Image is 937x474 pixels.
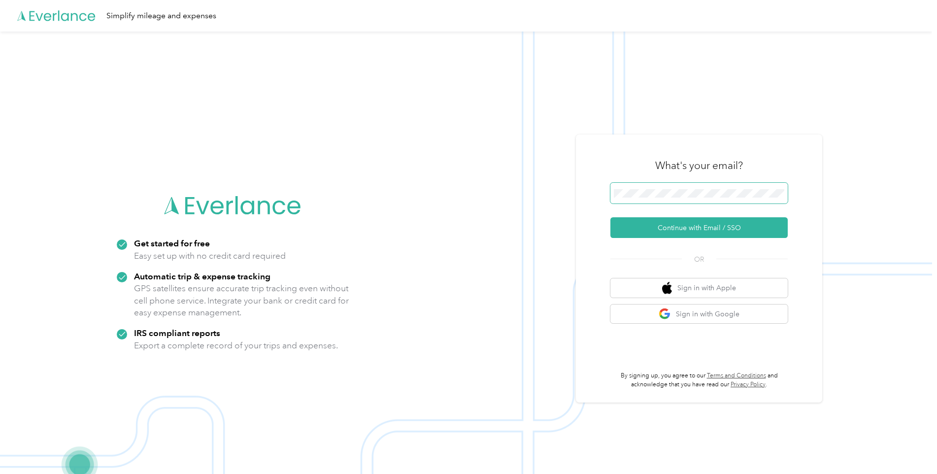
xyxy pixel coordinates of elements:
[707,372,766,379] a: Terms and Conditions
[659,308,671,320] img: google logo
[662,282,672,294] img: apple logo
[134,250,286,262] p: Easy set up with no credit card required
[134,282,349,319] p: GPS satellites ensure accurate trip tracking even without cell phone service. Integrate your bank...
[134,339,338,352] p: Export a complete record of your trips and expenses.
[610,278,788,298] button: apple logoSign in with Apple
[610,217,788,238] button: Continue with Email / SSO
[134,328,220,338] strong: IRS compliant reports
[134,271,270,281] strong: Automatic trip & expense tracking
[731,381,766,388] a: Privacy Policy
[682,254,716,265] span: OR
[610,372,788,389] p: By signing up, you agree to our and acknowledge that you have read our .
[106,10,216,22] div: Simplify mileage and expenses
[134,238,210,248] strong: Get started for free
[610,305,788,324] button: google logoSign in with Google
[655,159,743,172] h3: What's your email?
